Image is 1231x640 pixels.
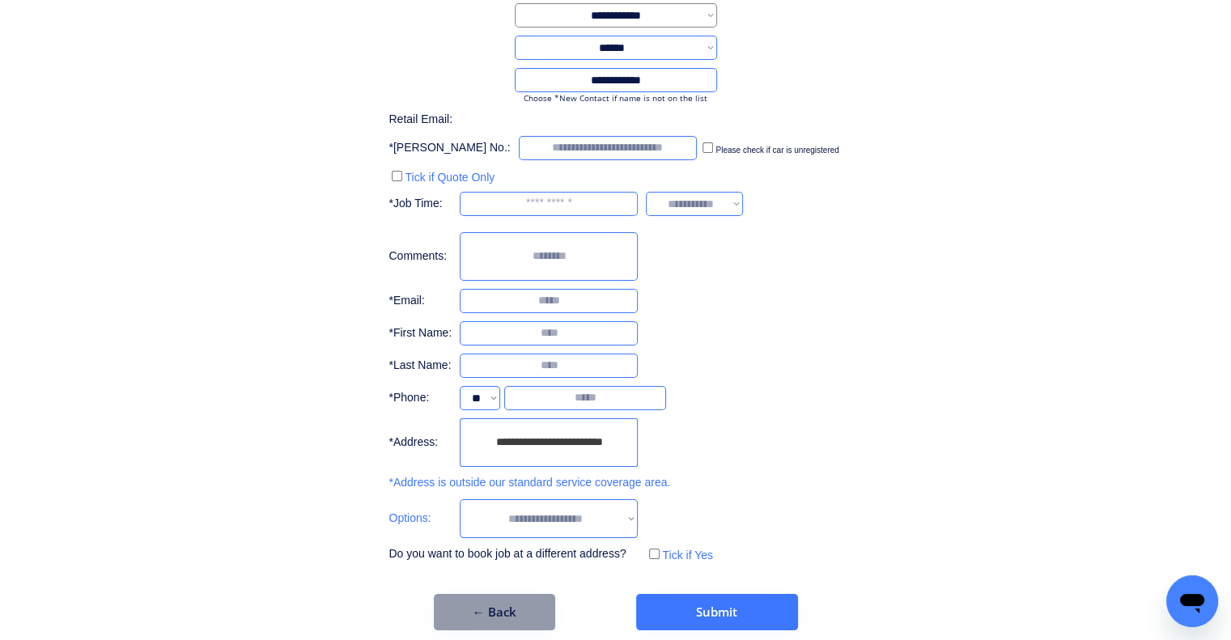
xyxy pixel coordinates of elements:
[388,325,452,341] div: *First Name:
[662,549,713,562] label: Tick if Yes
[388,112,469,128] div: Retail Email:
[434,594,555,630] button: ← Back
[636,594,798,630] button: Submit
[388,248,452,265] div: Comments:
[388,546,638,562] div: Do you want to book job at a different address?
[388,140,510,156] div: *[PERSON_NAME] No.:
[388,358,452,374] div: *Last Name:
[715,146,838,155] label: Please check if car is unregistered
[388,390,452,406] div: *Phone:
[388,434,452,451] div: *Address:
[515,92,717,104] div: Choose *New Contact if name is not on the list
[388,511,452,527] div: Options:
[388,196,452,212] div: *Job Time:
[388,475,670,491] div: *Address is outside our standard service coverage area.
[388,293,452,309] div: *Email:
[405,171,495,184] label: Tick if Quote Only
[1166,575,1218,627] iframe: Button to launch messaging window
